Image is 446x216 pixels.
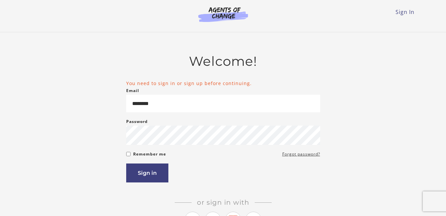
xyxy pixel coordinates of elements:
[126,118,148,126] label: Password
[192,198,255,206] span: Or sign in with
[126,54,320,69] h2: Welcome!
[126,163,168,182] button: Sign in
[191,7,255,22] img: Agents of Change Logo
[133,150,166,158] label: Remember me
[396,8,414,16] a: Sign In
[126,80,320,87] li: You need to sign in or sign up before continuing.
[126,87,139,95] label: Email
[282,150,320,158] a: Forgot password?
